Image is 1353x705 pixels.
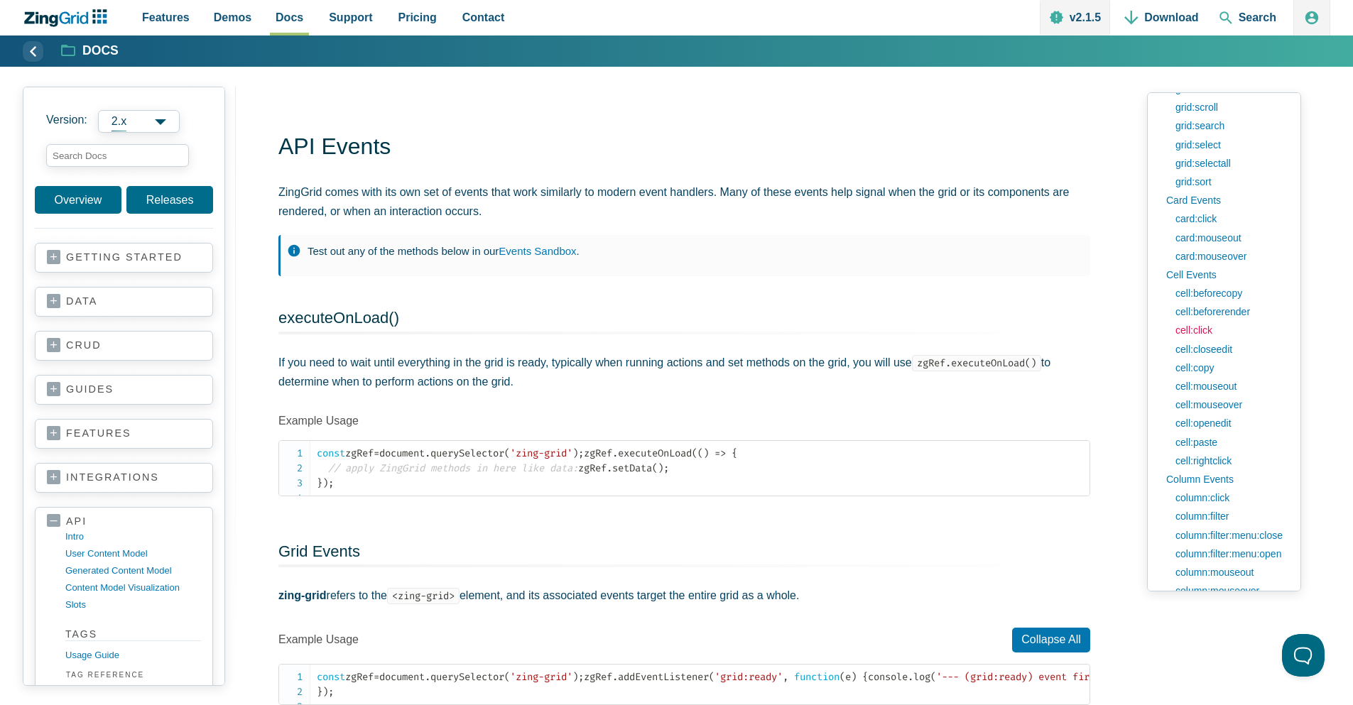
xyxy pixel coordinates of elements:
strong: zing-grid [278,589,327,601]
span: Support [329,8,372,27]
a: intro [65,528,201,545]
a: Grid Events [278,542,360,560]
span: ( [692,447,697,459]
p: ZingGrid comes with its own set of events that work similarly to modern event handlers. Many of t... [278,182,1090,221]
span: , [783,671,788,683]
code: zgRef.executeOnLoad() [912,355,1041,371]
span: querySelector [430,671,504,683]
span: setData [612,462,652,474]
a: ZingChart Logo. Click to return to the homepage [23,9,114,27]
a: cell:paste [1168,433,1289,452]
a: cell:beforerender [1168,302,1289,321]
span: { [862,671,868,683]
a: generated content model [65,562,201,579]
span: ( [930,671,936,683]
a: column:click [1168,488,1289,507]
a: Cell Events [1159,266,1289,284]
code: zgRef document zgRef console e [317,670,1090,699]
span: = [374,671,379,683]
a: column:filter [1168,507,1289,525]
a: content model visualization [65,579,201,596]
a: integrations [47,471,201,485]
span: . [607,462,612,474]
span: Tag Reference [63,669,201,682]
span: ) [322,686,328,698]
span: ; [578,447,584,459]
span: Demos [214,8,251,27]
a: column:mouseout [1168,563,1289,581]
span: } [317,477,322,489]
a: grid:search [1168,116,1289,135]
a: column:filter:menu:open [1168,545,1289,563]
a: <zing-grid> [65,682,201,699]
p: refers to the element, and its associated events target the entire grid as a whole. [278,586,1090,605]
span: ( [652,462,658,474]
a: Column Events [1159,470,1289,488]
a: column:mouseover [1168,581,1289,600]
span: . [425,447,430,459]
h1: API Events [278,132,1090,164]
a: Usage Guide [65,647,201,664]
span: Version: [46,110,87,133]
span: Test out any of the methods below in our . [308,245,580,257]
a: column:filter:menu:close [1168,526,1289,545]
a: Docs [62,43,119,60]
a: executeOnLoad() [278,309,399,327]
a: card:mouseout [1168,229,1289,247]
span: log [913,671,930,683]
span: const [317,671,345,683]
span: ; [328,477,334,489]
span: ; [328,686,334,698]
a: features [47,427,201,441]
span: ( [504,671,510,683]
label: Versions [46,110,202,133]
span: const [317,447,345,459]
span: } [317,686,322,698]
span: executeOnLoad [618,447,692,459]
span: 'grid:ready' [714,671,783,683]
input: search input [46,144,189,167]
a: cell:openedit [1168,414,1289,432]
span: e [845,671,851,683]
span: ) [322,477,328,489]
span: ( [839,671,845,683]
span: function [794,671,839,683]
a: grid:selectall [1168,154,1289,173]
a: card:click [1168,209,1289,228]
span: ; [663,462,669,474]
a: data [47,295,201,309]
span: ) [851,671,857,683]
span: ) [658,462,663,474]
span: ( [709,671,714,683]
p: Example Usage [278,414,1090,429]
span: . [425,671,430,683]
a: Releases [126,186,213,214]
a: getting started [47,251,201,265]
code: <zing-grid> [387,588,460,604]
strong: Docs [82,45,119,58]
span: ) [703,447,709,459]
span: addEventListener [618,671,709,683]
span: ) [572,447,578,459]
span: '--- (grid:ready) event fired ---' [936,671,1129,683]
a: grid:scroll [1168,98,1289,116]
a: Events Sandbox [499,245,576,257]
span: 'zing-grid' [510,671,572,683]
span: querySelector [430,447,504,459]
span: Pricing [398,8,437,27]
span: Contact [462,8,505,27]
a: api [47,515,201,528]
span: Docs [276,8,303,27]
span: . [612,671,618,683]
span: = [374,447,379,459]
span: { [732,447,737,459]
span: ( [504,447,510,459]
a: card:mouseover [1168,247,1289,266]
a: cell:closeedit [1168,340,1289,359]
a: grid:select [1168,136,1289,154]
a: grid:sort [1168,173,1289,191]
a: cell:rightclick [1168,452,1289,470]
code: zgRef document zgRef zgRef [317,446,1090,491]
span: // apply ZingGrid methods in here like data: [328,462,578,474]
